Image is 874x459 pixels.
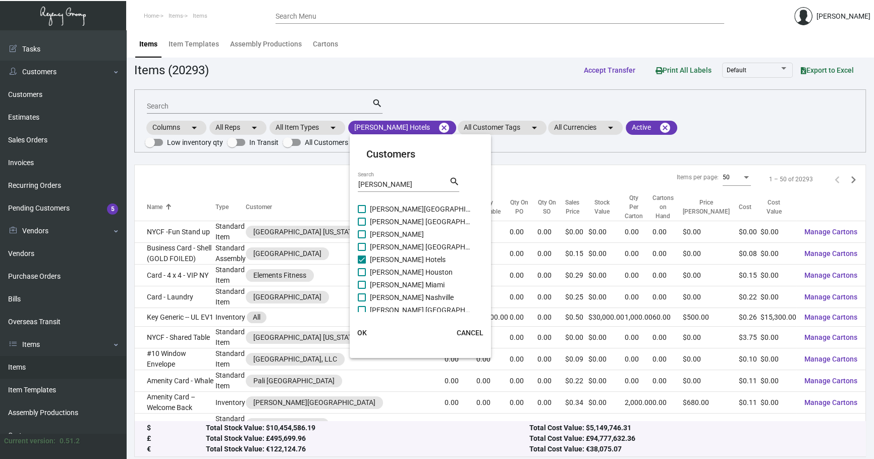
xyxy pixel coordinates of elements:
span: [PERSON_NAME] [GEOGRAPHIC_DATA] [370,304,471,316]
span: CANCEL [456,329,483,337]
span: [PERSON_NAME] Miami [370,279,471,291]
button: OK [346,324,378,342]
span: [PERSON_NAME] Nashville [370,291,471,303]
span: [PERSON_NAME] [GEOGRAPHIC_DATA] [370,216,471,228]
span: [PERSON_NAME][GEOGRAPHIC_DATA] [370,203,471,215]
div: 0.51.2 [60,436,80,446]
mat-icon: search [449,176,459,188]
mat-card-title: Customers [366,146,475,162]
span: [PERSON_NAME] Hotels [370,253,471,266]
span: [PERSON_NAME] [GEOGRAPHIC_DATA] [370,241,471,253]
button: CANCEL [448,324,491,342]
span: OK [357,329,367,337]
span: [PERSON_NAME] Houston [370,266,471,278]
div: Current version: [4,436,56,446]
span: [PERSON_NAME] [370,228,471,240]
